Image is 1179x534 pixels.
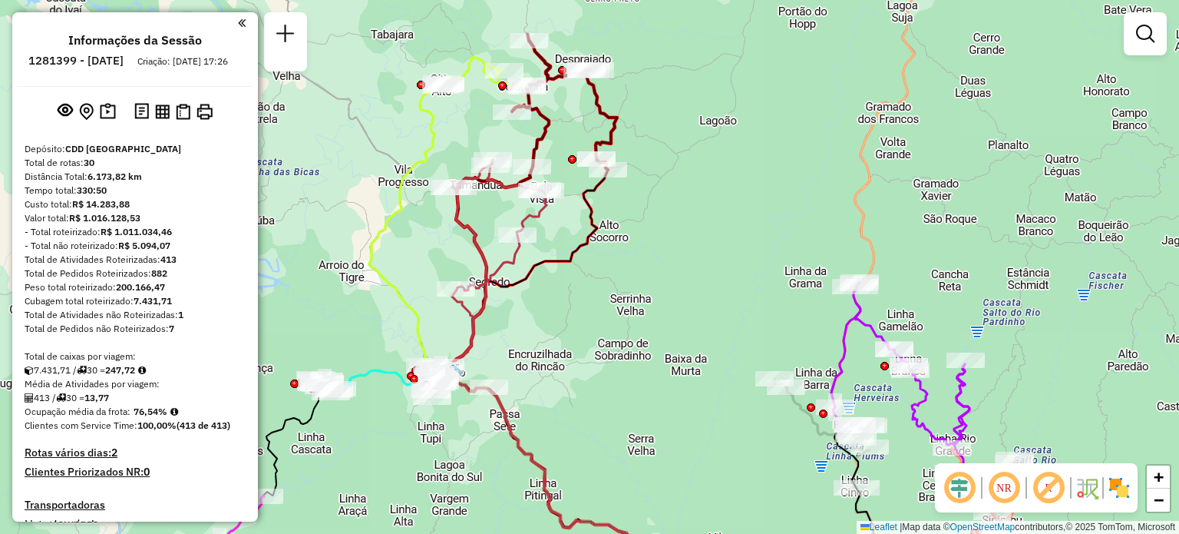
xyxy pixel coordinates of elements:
span: Clientes com Service Time: [25,420,137,431]
strong: 13,77 [84,392,109,403]
div: Peso total roteirizado: [25,280,246,294]
i: Total de Atividades [25,393,34,403]
span: − [1154,490,1164,509]
span: Ocultar deslocamento [941,469,978,506]
strong: 330:50 [77,184,107,196]
strong: 76,54% [134,406,167,417]
img: Sobradinho [443,363,463,383]
i: Cubagem total roteirizado [25,366,34,375]
a: Nova sessão e pesquisa [270,18,301,53]
h4: Lista de veículos [25,518,246,531]
strong: R$ 1.016.128,53 [69,212,140,224]
strong: 100,00% [137,420,177,431]
a: Clique aqui para minimizar o painel [238,14,246,32]
div: Criação: [DATE] 17:26 [131,55,234,68]
strong: 0 [144,465,150,479]
a: Leaflet [860,522,897,532]
h6: 1281399 - [DATE] [28,54,124,68]
div: Total de rotas: [25,156,246,170]
span: Ocultar NR [986,469,1022,506]
span: | [900,522,902,532]
button: Visualizar Romaneio [173,101,193,123]
div: Cubagem total roteirizado: [25,294,246,308]
h4: Clientes Priorizados NR: [25,466,246,479]
strong: 882 [151,267,167,279]
button: Centralizar mapa no depósito ou ponto de apoio [76,100,97,124]
span: Ocupação média da frota: [25,406,130,417]
div: Tempo total: [25,184,246,197]
a: Zoom out [1147,489,1170,512]
div: - Total não roteirizado: [25,239,246,253]
div: Total de Atividades não Roteirizadas: [25,308,246,322]
i: Total de rotas [77,366,87,375]
h4: Rotas vários dias: [25,446,246,459]
h4: Transportadoras [25,499,246,512]
strong: 7 [169,323,174,334]
a: Zoom in [1147,466,1170,489]
div: Média de Atividades por viagem: [25,377,246,391]
button: Logs desbloquear sessão [131,100,152,124]
div: Total de Atividades Roteirizadas: [25,253,246,267]
img: Fluxo de ruas [1075,476,1099,500]
i: Total de rotas [56,393,66,403]
button: Painel de Sugestão [97,100,119,124]
strong: (413 de 413) [177,420,230,431]
div: 7.431,71 / 30 = [25,363,246,377]
strong: 1 [178,309,183,320]
div: Total de Pedidos Roteirizados: [25,267,246,280]
i: Meta Caixas/viagem: 227,95 Diferença: 19,77 [138,366,146,375]
h4: Informações da Sessão [68,33,202,48]
span: + [1154,467,1164,486]
div: Total de Pedidos não Roteirizados: [25,322,246,336]
strong: R$ 5.094,07 [118,240,170,251]
button: Imprimir Rotas [193,101,216,123]
strong: R$ 14.283,88 [72,198,130,210]
em: Média calculada utilizando a maior ocupação (%Peso ou %Cubagem) de cada rota da sessão. Rotas cro... [170,407,178,416]
strong: 247,72 [105,364,135,376]
div: Distância Total: [25,170,246,184]
div: 413 / 30 = [25,391,246,405]
strong: 200.166,47 [116,281,165,293]
strong: 7.431,71 [134,295,172,307]
button: Visualizar relatório de Roteirização [152,101,173,121]
img: Exibir/Ocultar setores [1107,476,1131,500]
div: Custo total: [25,197,246,211]
div: Map data © contributors,© 2025 TomTom, Microsoft [857,521,1179,534]
a: Exibir filtros [1130,18,1161,49]
div: Depósito: [25,142,246,156]
div: Total de caixas por viagem: [25,350,246,363]
strong: R$ 1.011.034,46 [101,226,172,237]
strong: 413 [160,254,177,265]
strong: CDD [GEOGRAPHIC_DATA] [65,143,181,154]
strong: 30 [84,157,94,168]
strong: 2 [111,446,117,459]
div: - Total roteirizado: [25,225,246,239]
button: Exibir sessão original [54,99,76,124]
strong: 6.173,82 km [88,171,142,182]
span: Exibir rótulo [1030,469,1067,506]
div: Valor total: [25,211,246,225]
a: OpenStreetMap [950,522,1016,532]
